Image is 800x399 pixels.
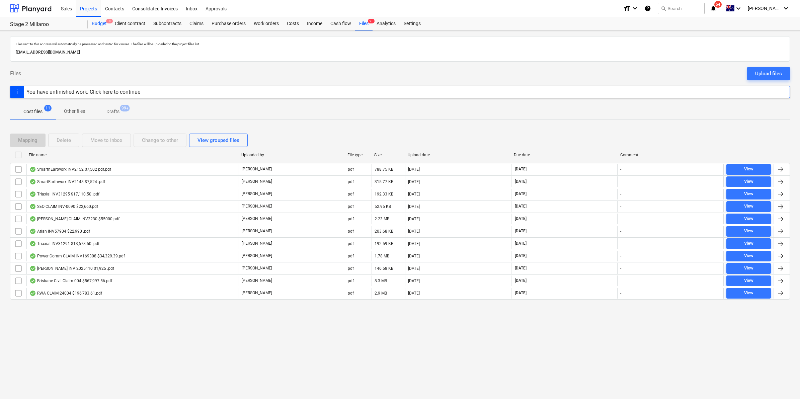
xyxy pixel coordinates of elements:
div: OCR finished [29,216,36,222]
div: Upload files [755,69,782,78]
p: [PERSON_NAME] [242,228,272,234]
span: 11 [44,105,52,111]
p: [PERSON_NAME] [242,253,272,259]
div: Upload date [408,153,508,157]
div: File type [347,153,369,157]
div: Size [374,153,402,157]
button: Search [658,3,705,14]
div: [DATE] [408,167,420,172]
div: Comment [620,153,721,157]
div: pdf [348,229,354,234]
div: View [744,203,753,210]
button: View [726,189,771,199]
div: 192.59 KB [375,241,393,246]
p: [PERSON_NAME] [242,166,272,172]
div: pdf [348,167,354,172]
div: View [744,190,753,198]
div: OCR finished [29,253,36,259]
div: - [620,266,621,271]
button: View grouped files [189,134,248,147]
p: Other files [64,108,85,115]
div: 2.9 MB [375,291,387,296]
div: pdf [348,278,354,283]
div: [DATE] [408,241,420,246]
div: View [744,215,753,223]
span: [DATE] [514,216,527,222]
div: Analytics [373,17,400,30]
div: 203.68 KB [375,229,393,234]
div: [DATE] [408,192,420,196]
button: View [726,164,771,175]
div: - [620,291,621,296]
div: OCR finished [29,179,36,184]
div: Costs [283,17,303,30]
div: 1.78 MB [375,254,389,258]
div: SmartEarthworx INV2148 $7,524 .pdf [29,179,105,184]
button: View [726,214,771,224]
div: [DATE] [408,254,420,258]
div: View [744,165,753,173]
div: [DATE] [408,291,420,296]
div: Income [303,17,326,30]
button: View [726,263,771,274]
p: [PERSON_NAME] [242,278,272,284]
span: [DATE] [514,228,527,234]
div: OCR finished [29,204,36,209]
button: View [726,288,771,299]
div: Work orders [250,17,283,30]
div: [DATE] [408,229,420,234]
button: View [726,176,771,187]
a: Claims [185,17,208,30]
p: [PERSON_NAME] [242,265,272,271]
div: 788.75 KB [375,167,393,172]
span: search [661,6,666,11]
div: - [620,278,621,283]
span: [DATE] [514,179,527,184]
div: [DATE] [408,266,420,271]
div: - [620,254,621,258]
span: [DATE] [514,278,527,284]
span: [DATE] [514,204,527,209]
div: You have unfinished work. Click here to continue [26,89,140,95]
div: Subcontracts [149,17,185,30]
div: Triaxial INV31295 $17,110.50 .pdf [29,191,99,197]
div: pdf [348,217,354,221]
div: pdf [348,254,354,258]
i: keyboard_arrow_down [734,4,742,12]
p: [PERSON_NAME] [242,241,272,246]
span: [DATE] [514,191,527,197]
div: - [620,217,621,221]
a: Files9+ [355,17,373,30]
p: [PERSON_NAME] [242,179,272,184]
a: Budget8 [88,17,111,30]
div: View [744,289,753,297]
p: Files sent to this address will automatically be processed and tested for viruses. The files will... [16,42,784,46]
p: Cost files [23,108,43,115]
div: OCR finished [29,167,36,172]
i: keyboard_arrow_down [631,4,639,12]
div: Atlan INV57904 $22,990 .pdf [29,229,90,234]
span: [PERSON_NAME] [748,6,781,11]
button: View [726,201,771,212]
button: Upload files [747,67,790,80]
div: [DATE] [408,179,420,184]
div: [DATE] [408,278,420,283]
div: - [620,241,621,246]
p: [PERSON_NAME] [242,290,272,296]
div: RWA CLAIM 24004 $196,783.61.pdf [29,291,102,296]
div: OCR finished [29,266,36,271]
div: - [620,192,621,196]
p: [PERSON_NAME] [242,204,272,209]
div: Cash flow [326,17,355,30]
p: [PERSON_NAME] [242,191,272,197]
div: View [744,240,753,247]
div: Due date [514,153,615,157]
div: - [620,179,621,184]
div: View [744,264,753,272]
a: Purchase orders [208,17,250,30]
button: View [726,226,771,237]
div: OCR finished [29,241,36,246]
div: SmarthEartworx INV2152 $7,502 pdf.pdf [29,167,111,172]
span: 99+ [120,105,130,111]
div: 8.3 MB [375,278,387,283]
